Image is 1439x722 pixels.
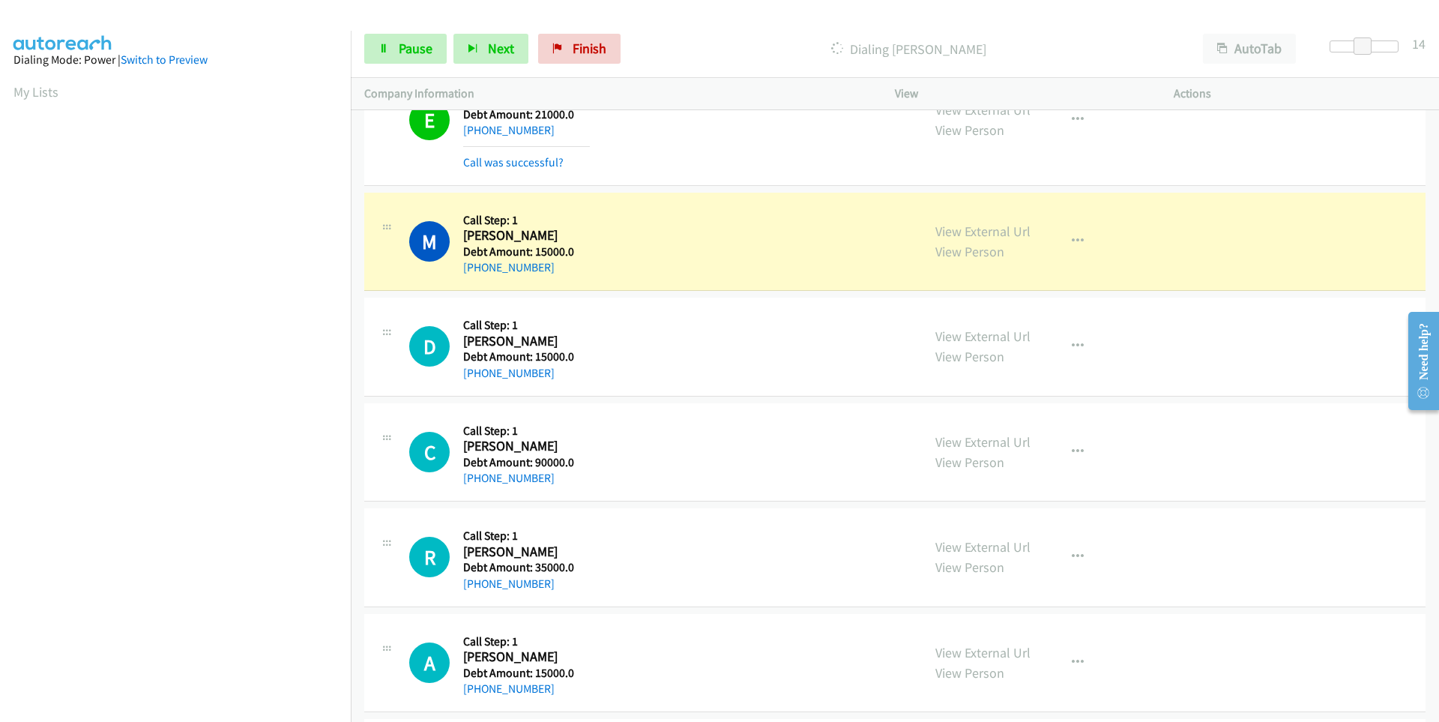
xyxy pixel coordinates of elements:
[1203,34,1296,64] button: AutoTab
[463,318,590,333] h5: Call Step: 1
[463,455,590,470] h5: Debt Amount: 90000.0
[935,328,1031,345] a: View External Url
[935,538,1031,556] a: View External Url
[463,227,590,244] h2: [PERSON_NAME]
[463,560,590,575] h5: Debt Amount: 35000.0
[409,537,450,577] div: The call is yet to be attempted
[935,644,1031,661] a: View External Url
[13,51,337,69] div: Dialing Mode: Power |
[463,366,555,380] a: [PHONE_NUMBER]
[409,432,450,472] div: The call is yet to be attempted
[935,664,1004,682] a: View Person
[463,333,590,350] h2: [PERSON_NAME]
[463,529,590,544] h5: Call Step: 1
[463,649,590,666] h2: [PERSON_NAME]
[463,123,555,137] a: [PHONE_NUMBER]
[1174,85,1426,103] p: Actions
[364,34,447,64] a: Pause
[935,243,1004,260] a: View Person
[13,83,58,100] a: My Lists
[895,85,1147,103] p: View
[409,326,450,367] h1: D
[463,213,590,228] h5: Call Step: 1
[1396,301,1439,421] iframe: Resource Center
[463,577,555,591] a: [PHONE_NUMBER]
[463,438,590,455] h2: [PERSON_NAME]
[399,40,432,57] span: Pause
[935,121,1004,139] a: View Person
[409,643,450,683] h1: A
[573,40,606,57] span: Finish
[935,223,1031,240] a: View External Url
[409,221,450,262] h1: M
[463,107,590,122] h5: Debt Amount: 21000.0
[463,471,555,485] a: [PHONE_NUMBER]
[121,52,208,67] a: Switch to Preview
[409,100,450,140] h1: E
[1412,34,1426,54] div: 14
[409,537,450,577] h1: R
[463,349,590,364] h5: Debt Amount: 15000.0
[935,101,1031,118] a: View External Url
[935,433,1031,451] a: View External Url
[463,244,590,259] h5: Debt Amount: 15000.0
[935,559,1004,576] a: View Person
[463,666,590,681] h5: Debt Amount: 15000.0
[463,544,590,561] h2: [PERSON_NAME]
[641,39,1176,59] p: Dialing [PERSON_NAME]
[463,424,590,439] h5: Call Step: 1
[364,85,868,103] p: Company Information
[935,454,1004,471] a: View Person
[463,155,564,169] a: Call was successful?
[409,432,450,472] h1: C
[488,40,514,57] span: Next
[463,634,590,649] h5: Call Step: 1
[463,682,555,696] a: [PHONE_NUMBER]
[463,260,555,274] a: [PHONE_NUMBER]
[453,34,528,64] button: Next
[935,348,1004,365] a: View Person
[538,34,621,64] a: Finish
